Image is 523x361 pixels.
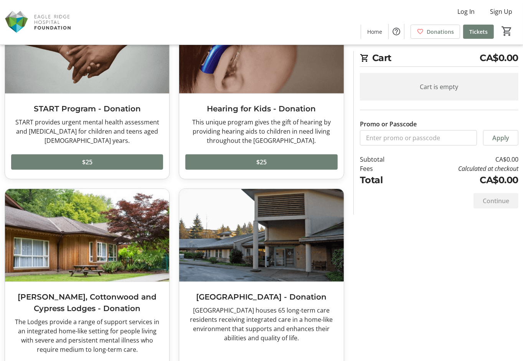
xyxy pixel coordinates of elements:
[185,118,337,145] div: This unique program gives the gift of hearing by providing hearing aids to children in need livin...
[11,317,163,354] div: The Lodges provide a range of support services in an integrated home-like setting for people livi...
[5,189,169,282] img: Connelly, Cottonwood and Cypress Lodges - Donation
[11,154,163,170] button: $25
[360,73,518,101] div: Cart is empty
[185,103,337,114] h3: Hearing for Kids - Donation
[411,25,460,39] a: Donations
[492,133,509,142] span: Apply
[82,157,92,167] span: $25
[406,173,518,187] td: CA$0.00
[5,3,73,41] img: Eagle Ridge Hospital Foundation's Logo
[185,154,337,170] button: $25
[389,24,404,39] button: Help
[360,51,518,67] h2: Cart
[457,7,475,16] span: Log In
[360,155,406,164] td: Subtotal
[490,7,512,16] span: Sign Up
[480,51,518,65] span: CA$0.00
[463,25,494,39] a: Tickets
[179,189,343,282] img: Eagle Ridge Manor - Donation
[11,103,163,114] h3: START Program - Donation
[406,164,518,173] td: Calculated at checkout
[360,164,406,173] td: Fees
[483,130,518,146] button: Apply
[256,157,267,167] span: $25
[185,306,337,343] div: [GEOGRAPHIC_DATA] houses 65 long-term care residents receiving integrated care in a home-like env...
[367,28,382,36] span: Home
[5,1,169,93] img: START Program - Donation
[484,5,518,18] button: Sign Up
[451,5,481,18] button: Log In
[11,291,163,314] h3: [PERSON_NAME], Cottonwood and Cypress Lodges - Donation
[361,25,388,39] a: Home
[185,291,337,303] h3: [GEOGRAPHIC_DATA] - Donation
[500,24,514,38] button: Cart
[427,28,454,36] span: Donations
[179,1,343,93] img: Hearing for Kids - Donation
[360,173,406,187] td: Total
[11,118,163,145] div: START provides urgent mental health assessment and [MEDICAL_DATA] for children and teens aged [DE...
[360,130,477,146] input: Enter promo or passcode
[406,155,518,164] td: CA$0.00
[360,119,417,129] label: Promo or Passcode
[469,28,488,36] span: Tickets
